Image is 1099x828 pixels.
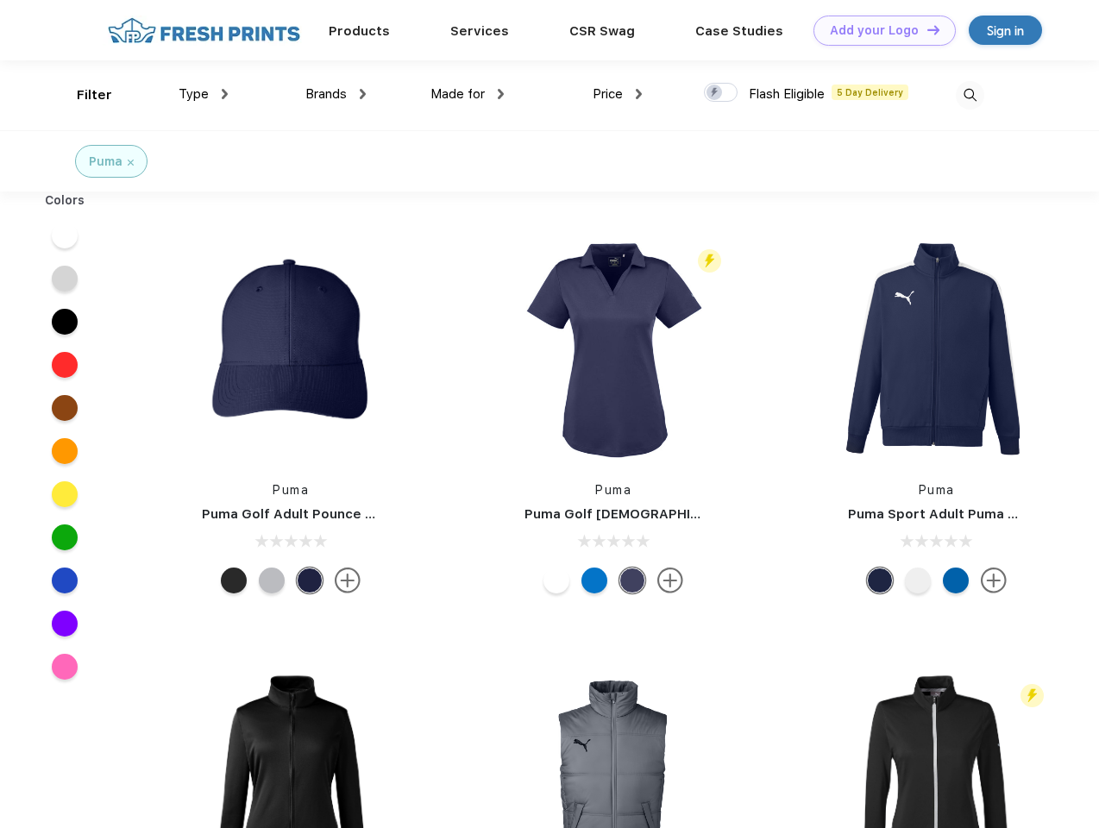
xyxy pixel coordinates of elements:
[273,483,309,497] a: Puma
[749,86,825,102] span: Flash Eligible
[89,153,122,171] div: Puma
[543,568,569,593] div: Bright White
[305,86,347,102] span: Brands
[176,235,405,464] img: func=resize&h=266
[450,23,509,39] a: Services
[499,235,728,464] img: func=resize&h=266
[128,160,134,166] img: filter_cancel.svg
[981,568,1007,593] img: more.svg
[698,249,721,273] img: flash_active_toggle.svg
[832,85,908,100] span: 5 Day Delivery
[329,23,390,39] a: Products
[830,23,919,38] div: Add your Logo
[259,568,285,593] div: Quarry
[77,85,112,105] div: Filter
[103,16,305,46] img: fo%20logo%202.webp
[179,86,209,102] span: Type
[595,483,631,497] a: Puma
[867,568,893,593] div: Peacoat
[619,568,645,593] div: Peacoat
[524,506,845,522] a: Puma Golf [DEMOGRAPHIC_DATA]' Icon Golf Polo
[905,568,931,593] div: White and Quiet Shade
[927,25,939,34] img: DT
[969,16,1042,45] a: Sign in
[919,483,955,497] a: Puma
[32,191,98,210] div: Colors
[636,89,642,99] img: dropdown.png
[581,568,607,593] div: Lapis Blue
[430,86,485,102] span: Made for
[956,81,984,110] img: desktop_search.svg
[593,86,623,102] span: Price
[360,89,366,99] img: dropdown.png
[297,568,323,593] div: Peacoat
[335,568,361,593] img: more.svg
[943,568,969,593] div: Lapis Blue
[987,21,1024,41] div: Sign in
[498,89,504,99] img: dropdown.png
[822,235,1052,464] img: func=resize&h=266
[221,568,247,593] div: Puma Black
[657,568,683,593] img: more.svg
[202,506,466,522] a: Puma Golf Adult Pounce Adjustable Cap
[1020,684,1044,707] img: flash_active_toggle.svg
[222,89,228,99] img: dropdown.png
[569,23,635,39] a: CSR Swag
